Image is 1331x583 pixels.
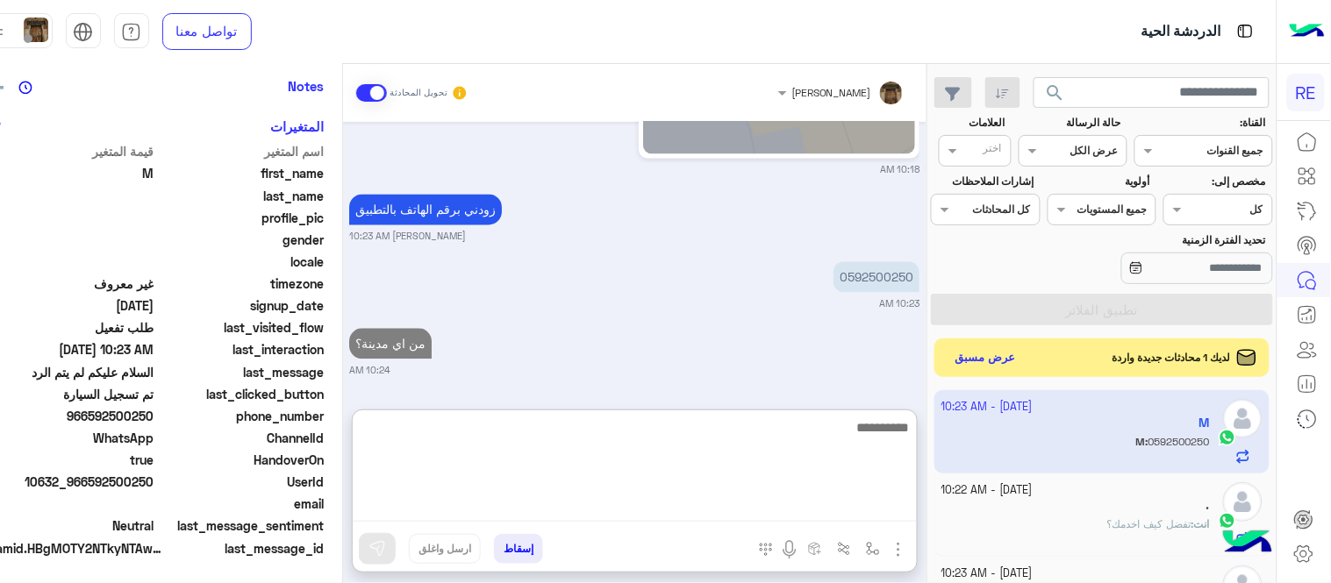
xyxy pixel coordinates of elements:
[157,363,325,381] span: last_message
[1165,174,1266,189] label: مخصص إلى:
[759,543,773,557] img: make a call
[121,22,141,42] img: tab
[1113,350,1231,366] span: لديك 1 محادثات جديدة واردة
[494,534,543,564] button: إسقاط
[349,230,466,244] small: [PERSON_NAME] 10:23 AM
[349,195,502,225] p: 2/10/2025, 10:23 AM
[157,187,325,205] span: last_name
[157,407,325,425] span: phone_number
[941,565,1033,582] small: [DATE] - 10:23 AM
[157,296,325,315] span: signup_date
[984,140,1005,160] div: اختر
[157,429,325,447] span: ChannelId
[157,274,325,293] span: timezone
[157,516,325,535] span: last_message_sentiment
[390,86,447,100] small: تحويل المحادثة
[1290,13,1325,50] img: Logo
[157,340,325,359] span: last_interaction
[1223,482,1263,522] img: defaultAdmin.png
[1136,115,1266,131] label: القناة:
[888,539,909,560] img: send attachment
[157,318,325,337] span: last_visited_flow
[349,364,390,378] small: 10:24 AM
[24,18,48,42] img: userImage
[1217,513,1278,574] img: hulul-logo.png
[1107,517,1191,530] span: تفضل كيف اخدمك؟
[1020,115,1121,131] label: حالة الرسالة
[157,252,325,271] span: locale
[157,385,325,403] span: last_clicked_button
[791,86,871,99] span: [PERSON_NAME]
[289,78,325,94] h6: Notes
[1194,517,1210,530] span: انت
[779,539,800,560] img: send voice note
[157,142,325,160] span: اسم المتغير
[1219,512,1236,530] img: WhatsApp
[931,294,1273,325] button: تطبيق الفلاتر
[1049,232,1266,248] label: تحديد الفترة الزمنية
[1034,77,1077,115] button: search
[157,473,325,491] span: UserId
[166,539,325,558] span: last_message_id
[18,81,32,95] img: notes
[934,174,1034,189] label: إشارات الملاحظات
[934,115,1005,131] label: العلامات
[948,345,1023,371] button: عرض مسبق
[866,542,880,556] img: select flow
[157,494,325,513] span: email
[834,262,920,293] p: 2/10/2025, 10:23 AM
[829,534,858,563] button: Trigger scenario
[349,329,432,359] p: 2/10/2025, 10:24 AM
[1191,517,1210,530] b: :
[162,13,252,50] a: تواصل معنا
[941,482,1033,499] small: [DATE] - 10:22 AM
[1234,20,1256,42] img: tab
[1287,74,1325,111] div: RE
[1206,498,1210,513] h5: .
[157,231,325,249] span: gender
[157,209,325,227] span: profile_pic
[808,542,822,556] img: create order
[1141,20,1221,44] p: الدردشة الحية
[879,297,920,311] small: 10:23 AM
[858,534,887,563] button: select flow
[1044,82,1065,103] span: search
[369,540,386,558] img: send message
[1049,174,1150,189] label: أولوية
[800,534,829,563] button: create order
[880,163,920,177] small: 10:18 AM
[73,22,93,42] img: tab
[271,118,325,134] h6: المتغيرات
[409,534,481,564] button: ارسل واغلق
[114,13,149,50] a: tab
[157,164,325,182] span: first_name
[837,542,851,556] img: Trigger scenario
[157,451,325,469] span: HandoverOn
